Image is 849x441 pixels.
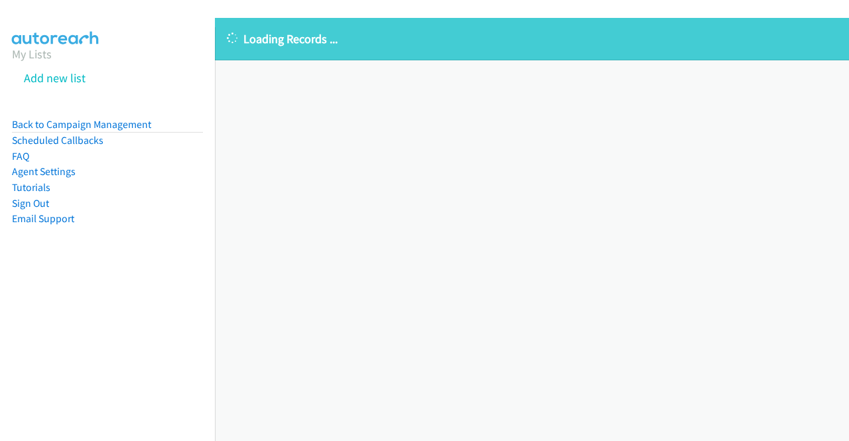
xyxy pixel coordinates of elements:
a: My Lists [12,46,52,62]
a: Sign Out [12,197,49,210]
a: Email Support [12,212,74,225]
a: FAQ [12,150,29,162]
a: Scheduled Callbacks [12,134,103,147]
p: Loading Records ... [227,30,837,48]
a: Tutorials [12,181,50,194]
a: Back to Campaign Management [12,118,151,131]
a: Add new list [24,70,86,86]
a: Agent Settings [12,165,76,178]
